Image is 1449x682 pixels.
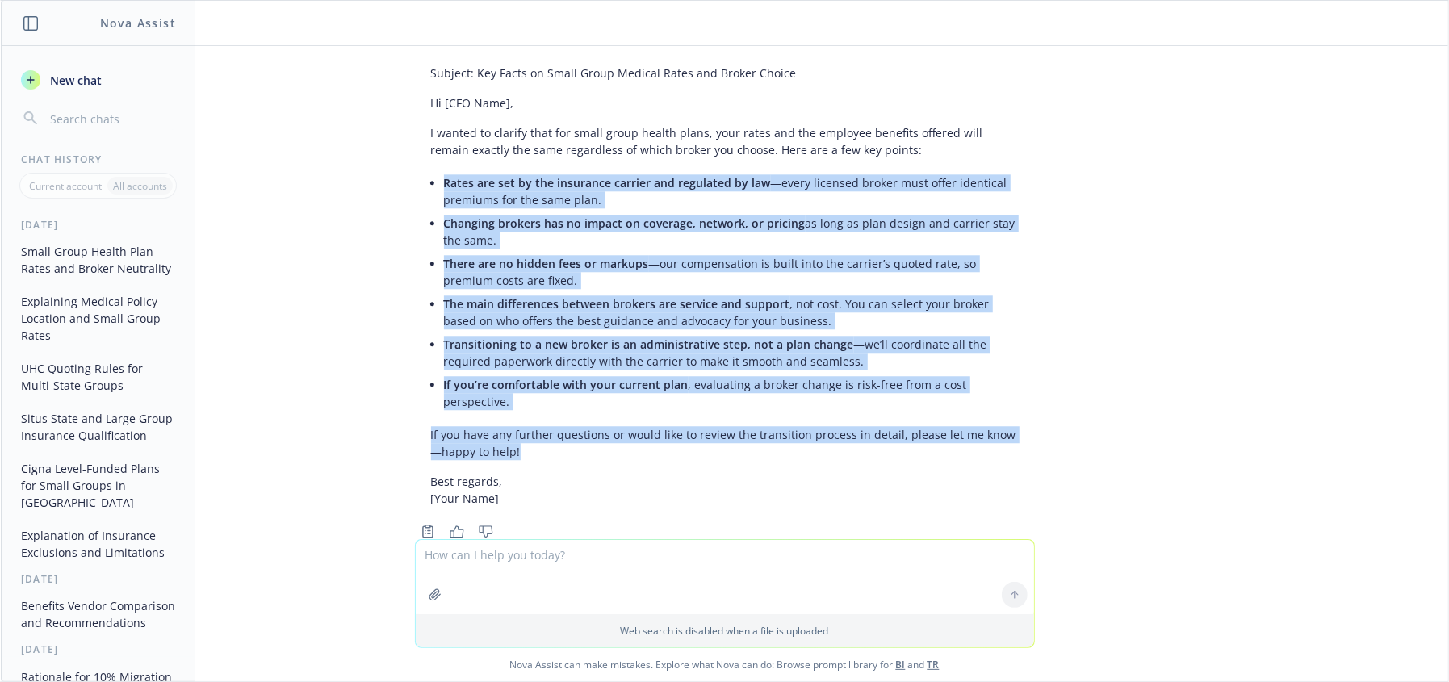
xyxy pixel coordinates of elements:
p: Best regards, [Your Name] [431,473,1019,507]
p: All accounts [113,179,167,193]
button: UHC Quoting Rules for Multi-State Groups [15,355,182,399]
div: [DATE] [2,642,195,656]
span: Rates are set by the insurance carrier and regulated by law [444,175,771,190]
button: Explaining Medical Policy Location and Small Group Rates [15,288,182,349]
li: , not cost. You can select your broker based on who offers the best guidance and advocacy for you... [444,292,1019,333]
li: , evaluating a broker change is risk-free from a cost perspective. [444,373,1019,413]
p: Current account [29,179,102,193]
svg: Copy to clipboard [421,524,435,538]
p: Web search is disabled when a file is uploaded [425,624,1024,638]
div: [DATE] [2,218,195,232]
li: as long as plan design and carrier stay the same. [444,211,1019,252]
p: If you have any further questions or would like to review the transition process in detail, pleas... [431,426,1019,460]
div: Chat History [2,153,195,166]
a: BI [896,658,906,672]
p: Hi [CFO Name], [431,94,1019,111]
li: —every licensed broker must offer identical premiums for the same plan. [444,171,1019,211]
button: Cigna Level-Funded Plans for Small Groups in [GEOGRAPHIC_DATA] [15,455,182,516]
div: [DATE] [2,572,195,586]
span: New chat [47,72,102,89]
a: TR [928,658,940,672]
button: Benefits Vendor Comparison and Recommendations [15,592,182,636]
h1: Nova Assist [100,15,176,31]
span: There are no hidden fees or markups [444,256,649,271]
span: The main differences between brokers are service and support [444,296,790,312]
li: —we’ll coordinate all the required paperwork directly with the carrier to make it smooth and seam... [444,333,1019,373]
span: Nova Assist can make mistakes. Explore what Nova can do: Browse prompt library for and [7,648,1442,681]
span: Transitioning to a new broker is an administrative step, not a plan change [444,337,854,352]
li: —our compensation is built into the carrier’s quoted rate, so premium costs are fixed. [444,252,1019,292]
button: New chat [15,65,182,94]
span: If you’re comfortable with your current plan [444,377,689,392]
span: Changing brokers has no impact on coverage, network, or pricing [444,215,806,231]
button: Thumbs down [473,520,499,542]
button: Small Group Health Plan Rates and Broker Neutrality [15,238,182,282]
p: Subject: Key Facts on Small Group Medical Rates and Broker Choice [431,65,1019,82]
input: Search chats [47,107,175,130]
p: I wanted to clarify that for small group health plans, your rates and the employee benefits offer... [431,124,1019,158]
button: Explanation of Insurance Exclusions and Limitations [15,522,182,566]
button: Situs State and Large Group Insurance Qualification [15,405,182,449]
